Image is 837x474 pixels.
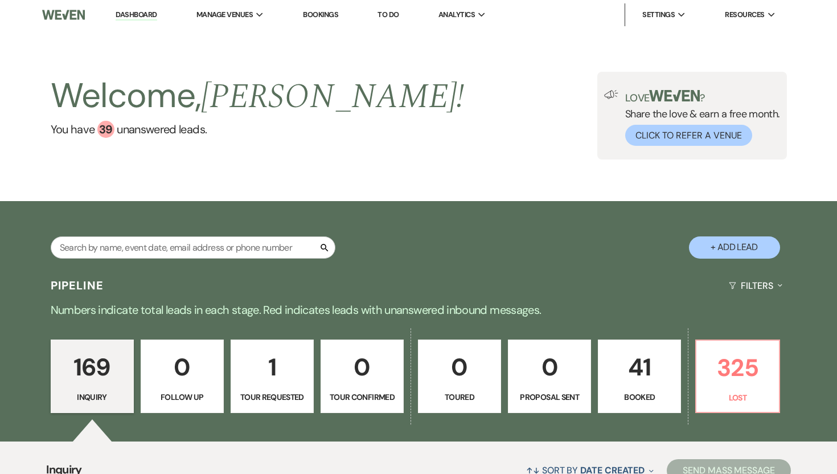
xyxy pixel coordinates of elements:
[51,236,335,259] input: Search by name, event date, email address or phone number
[378,10,399,19] a: To Do
[425,391,494,403] p: Toured
[598,340,681,414] a: 41Booked
[515,348,584,386] p: 0
[42,3,85,27] img: Weven Logo
[605,391,674,403] p: Booked
[58,348,126,386] p: 169
[51,340,134,414] a: 169Inquiry
[425,348,494,386] p: 0
[148,391,216,403] p: Follow Up
[238,391,306,403] p: Tour Requested
[141,340,224,414] a: 0Follow Up
[703,349,772,387] p: 325
[328,348,396,386] p: 0
[618,90,780,146] div: Share the love & earn a free month.
[328,391,396,403] p: Tour Confirmed
[321,340,404,414] a: 0Tour Confirmed
[9,301,828,319] p: Numbers indicate total leads in each stage. Red indicates leads with unanswered inbound messages.
[604,90,618,99] img: loud-speaker-illustration.svg
[625,90,780,103] p: Love ?
[196,9,253,21] span: Manage Venues
[231,340,314,414] a: 1Tour Requested
[703,391,772,404] p: Lost
[438,9,475,21] span: Analytics
[689,236,780,259] button: + Add Lead
[97,121,114,138] div: 39
[724,271,786,301] button: Filters
[51,72,465,121] h2: Welcome,
[148,348,216,386] p: 0
[58,391,126,403] p: Inquiry
[642,9,675,21] span: Settings
[508,340,591,414] a: 0Proposal Sent
[116,10,157,21] a: Dashboard
[725,9,764,21] span: Resources
[515,391,584,403] p: Proposal Sent
[605,348,674,386] p: 41
[303,10,338,19] a: Bookings
[695,340,779,414] a: 325Lost
[649,90,700,101] img: weven-logo-green.svg
[625,125,752,146] button: Click to Refer a Venue
[51,277,104,293] h3: Pipeline
[418,340,501,414] a: 0Toured
[201,71,464,123] span: [PERSON_NAME] !
[51,121,465,138] a: You have 39 unanswered leads.
[238,348,306,386] p: 1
